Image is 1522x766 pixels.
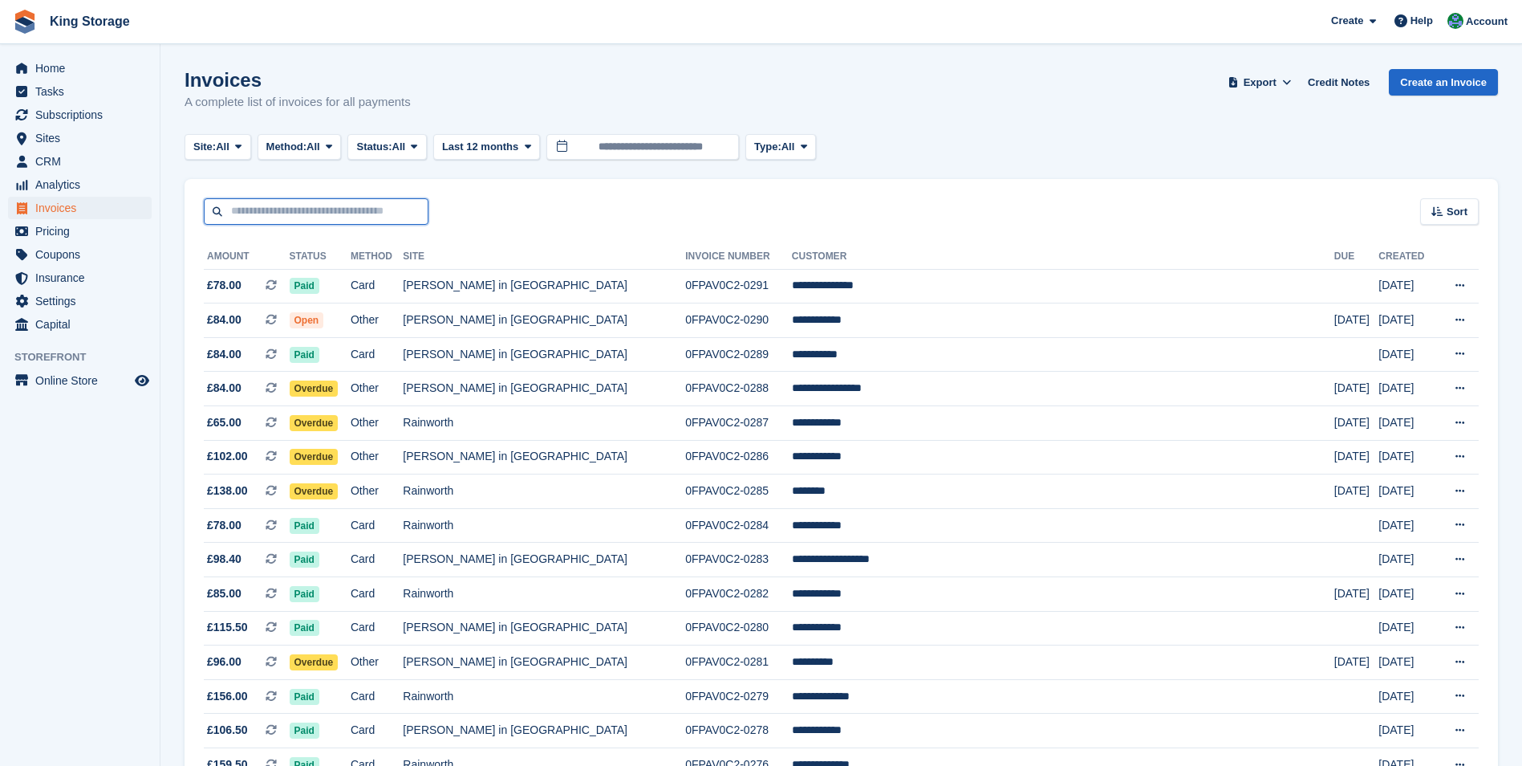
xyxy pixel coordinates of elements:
span: Insurance [35,267,132,289]
span: £84.00 [207,346,241,363]
span: Overdue [290,654,339,670]
td: Other [351,475,403,509]
span: Pricing [35,220,132,242]
td: Card [351,611,403,646]
span: Create [1331,13,1363,29]
span: Analytics [35,173,132,196]
span: £78.00 [207,277,241,294]
td: [DATE] [1378,372,1436,406]
td: Other [351,646,403,680]
span: Method: [266,139,307,155]
p: A complete list of invoices for all payments [185,93,411,112]
td: [DATE] [1378,679,1436,714]
a: menu [8,267,152,289]
span: Help [1410,13,1433,29]
span: All [216,139,229,155]
td: [PERSON_NAME] in [GEOGRAPHIC_DATA] [403,611,685,646]
span: All [781,139,795,155]
td: 0FPAV0C2-0285 [685,475,792,509]
button: Export [1224,69,1295,96]
th: Created [1378,244,1436,270]
span: Overdue [290,483,339,499]
span: Overdue [290,449,339,465]
span: Status: [356,139,392,155]
td: Card [351,543,403,577]
td: [DATE] [1334,577,1378,612]
td: [DATE] [1378,440,1436,475]
td: 0FPAV0C2-0280 [685,611,792,646]
td: [DATE] [1334,646,1378,680]
span: Paid [290,586,319,602]
button: Status: All [347,134,426,161]
td: Other [351,440,403,475]
span: £102.00 [207,448,248,465]
td: [PERSON_NAME] in [GEOGRAPHIC_DATA] [403,372,685,406]
span: Capital [35,313,132,336]
span: £96.00 [207,654,241,670]
td: [PERSON_NAME] in [GEOGRAPHIC_DATA] [403,646,685,680]
td: Card [351,337,403,372]
td: Other [351,304,403,338]
span: Open [290,312,324,328]
td: Card [351,269,403,304]
td: [DATE] [1378,611,1436,646]
span: £84.00 [207,312,241,328]
td: [PERSON_NAME] in [GEOGRAPHIC_DATA] [403,543,685,577]
td: [PERSON_NAME] in [GEOGRAPHIC_DATA] [403,440,685,475]
a: menu [8,243,152,266]
th: Customer [792,244,1334,270]
td: [DATE] [1378,475,1436,509]
td: [DATE] [1378,406,1436,441]
td: [DATE] [1334,440,1378,475]
span: Last 12 months [442,139,518,155]
span: £106.50 [207,722,248,739]
th: Method [351,244,403,270]
td: 0FPAV0C2-0289 [685,337,792,372]
td: [DATE] [1334,475,1378,509]
td: [PERSON_NAME] in [GEOGRAPHIC_DATA] [403,337,685,372]
span: Paid [290,620,319,636]
a: menu [8,127,152,149]
td: [PERSON_NAME] in [GEOGRAPHIC_DATA] [403,714,685,748]
td: [DATE] [1378,543,1436,577]
a: menu [8,57,152,79]
td: Card [351,577,403,612]
span: Settings [35,290,132,312]
span: Sites [35,127,132,149]
td: Other [351,406,403,441]
span: All [392,139,406,155]
span: Sort [1447,204,1467,220]
span: Home [35,57,132,79]
a: menu [8,80,152,103]
td: [DATE] [1378,714,1436,748]
td: 0FPAV0C2-0283 [685,543,792,577]
span: CRM [35,150,132,173]
td: [DATE] [1334,406,1378,441]
span: Overdue [290,415,339,431]
td: Rainworth [403,508,685,543]
td: 0FPAV0C2-0288 [685,372,792,406]
span: Paid [290,278,319,294]
a: menu [8,220,152,242]
td: 0FPAV0C2-0284 [685,508,792,543]
td: [DATE] [1378,508,1436,543]
td: [DATE] [1378,269,1436,304]
button: Type: All [745,134,816,161]
span: £85.00 [207,585,241,602]
span: All [306,139,320,155]
span: Coupons [35,243,132,266]
span: Paid [290,347,319,363]
td: [DATE] [1378,337,1436,372]
span: Tasks [35,80,132,103]
td: [DATE] [1334,304,1378,338]
td: Rainworth [403,577,685,612]
a: menu [8,150,152,173]
button: Method: All [258,134,342,161]
td: 0FPAV0C2-0290 [685,304,792,338]
span: £65.00 [207,414,241,431]
td: Card [351,714,403,748]
span: Online Store [35,369,132,392]
td: 0FPAV0C2-0286 [685,440,792,475]
span: £115.50 [207,619,248,636]
span: Subscriptions [35,104,132,126]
